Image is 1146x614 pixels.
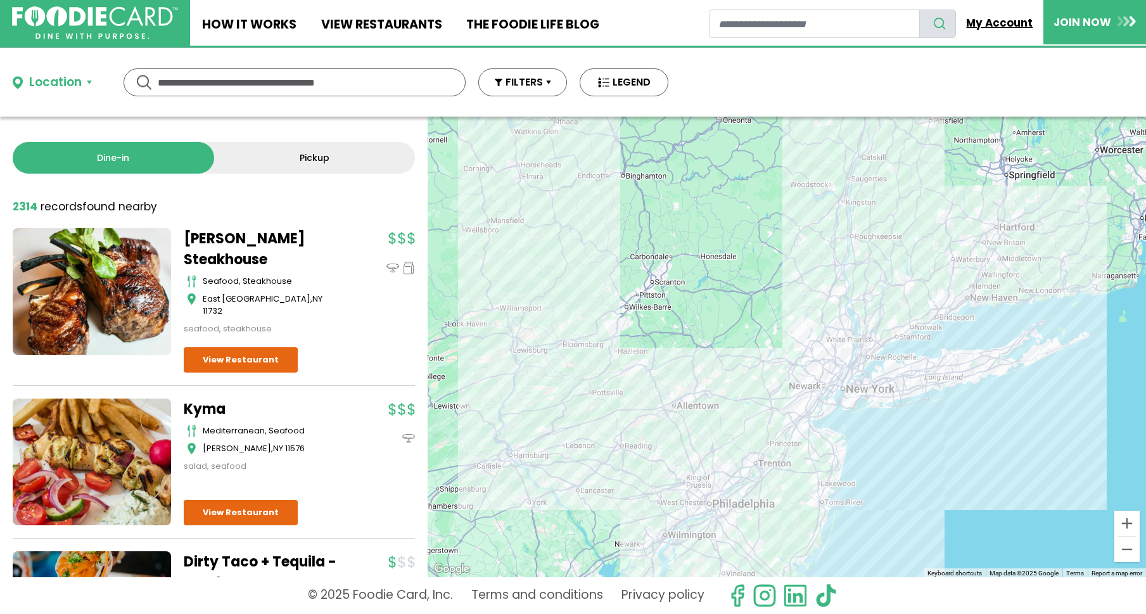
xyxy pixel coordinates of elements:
svg: check us out on facebook [725,584,749,608]
a: Pickup [214,142,416,174]
span: NY [312,293,322,305]
a: My Account [956,9,1043,37]
img: map_icon.svg [187,293,196,305]
img: pickup_icon.svg [402,262,415,274]
a: Dine-in [13,142,214,174]
div: seafood, steakhouse [203,275,342,288]
strong: 2314 [13,199,37,214]
img: Google [431,561,473,577]
img: tiktok.svg [814,584,838,608]
span: Map data ©2025 Google [990,570,1059,577]
button: LEGEND [580,68,668,96]
button: Zoom in [1114,511,1140,536]
img: dinein_icon.svg [402,432,415,445]
span: records [41,199,82,214]
span: [PERSON_NAME] [203,442,271,454]
img: dinein_icon.svg [386,262,399,274]
a: Report a map error [1092,570,1142,577]
button: search [919,10,956,38]
div: Location [29,74,82,92]
a: Dirty Taco + Tequila - Patchogue [184,551,342,593]
img: map_icon.svg [187,442,196,455]
span: NY [273,442,283,454]
img: cutlery_icon.svg [187,275,196,288]
div: found nearby [13,199,157,215]
a: Privacy policy [621,584,704,608]
img: cutlery_icon.svg [187,425,196,437]
div: , [203,293,342,317]
div: , [203,442,342,455]
button: Location [13,74,92,92]
a: View Restaurant [184,347,298,373]
div: seafood, steakhouse [184,323,342,335]
a: View Restaurant [184,500,298,525]
a: Terms and conditions [471,584,603,608]
div: mediterranean, seafood [203,425,342,437]
a: Terms [1066,570,1084,577]
span: East [GEOGRAPHIC_DATA] [203,293,310,305]
a: [PERSON_NAME] Steakhouse [184,228,342,270]
img: FoodieCard; Eat, Drink, Save, Donate [12,6,178,40]
a: Kyma [184,399,342,419]
a: Open this area in Google Maps (opens a new window) [431,561,473,577]
input: restaurant search [709,10,920,38]
span: 11732 [203,305,222,317]
div: salad, seafood [184,460,342,473]
p: © 2025 Foodie Card, Inc. [308,584,453,608]
button: FILTERS [478,68,567,96]
img: linkedin.svg [783,584,807,608]
button: Zoom out [1114,537,1140,562]
button: Keyboard shortcuts [927,569,982,578]
span: 11576 [285,442,305,454]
